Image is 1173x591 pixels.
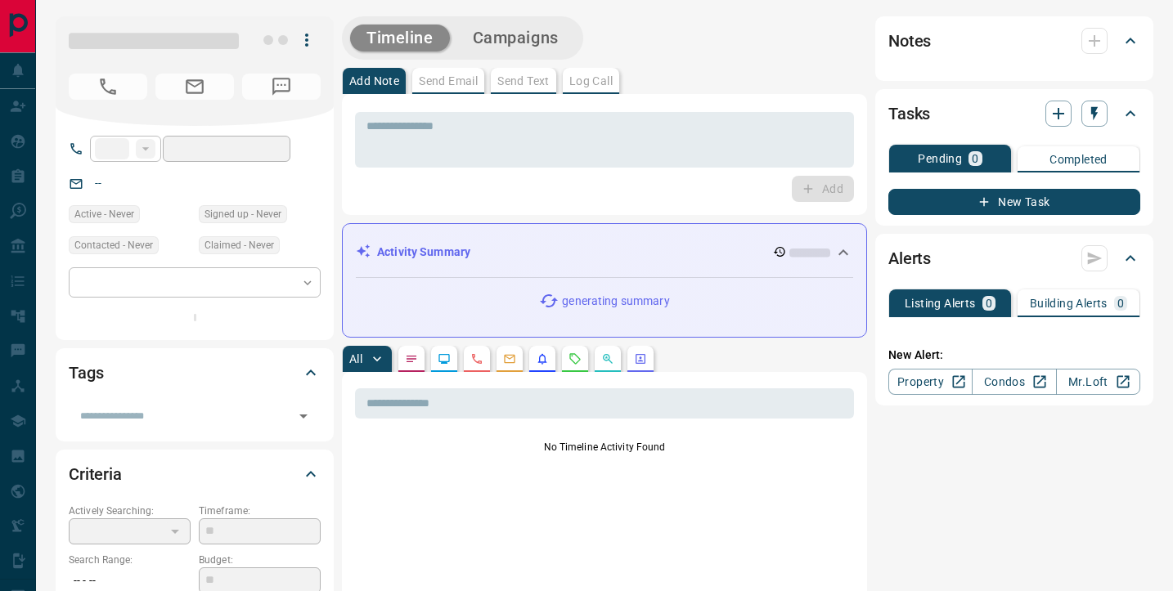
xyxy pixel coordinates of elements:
p: 0 [972,153,978,164]
p: Search Range: [69,553,191,567]
div: Criteria [69,454,321,494]
svg: Opportunities [601,352,614,365]
p: Timeframe: [199,504,321,518]
p: Completed [1049,154,1108,165]
button: New Task [888,189,1140,215]
div: Tags [69,353,321,392]
span: Signed up - Never [204,206,281,222]
p: Pending [918,153,962,164]
button: Open [292,405,315,428]
button: Campaigns [456,25,575,51]
p: Activity Summary [377,244,470,261]
svg: Emails [503,352,516,365]
p: Add Note [349,75,399,87]
span: Active - Never [74,206,134,222]
svg: Agent Actions [634,352,647,365]
p: generating summary [562,293,669,310]
div: Activity Summary [356,237,853,267]
span: Claimed - Never [204,237,274,253]
p: Listing Alerts [905,298,976,309]
span: No Number [69,74,147,100]
p: 0 [986,298,992,309]
span: Contacted - Never [74,237,153,253]
p: No Timeline Activity Found [355,440,854,454]
h2: Alerts [888,245,931,271]
svg: Listing Alerts [536,352,549,365]
a: Mr.Loft [1056,369,1140,395]
span: No Email [155,74,234,100]
h2: Tags [69,360,103,386]
div: Alerts [888,239,1140,278]
div: Notes [888,21,1140,60]
p: Budget: [199,553,321,567]
p: Building Alerts [1030,298,1108,309]
button: Timeline [350,25,450,51]
p: Actively Searching: [69,504,191,518]
p: 0 [1117,298,1124,309]
svg: Notes [405,352,418,365]
a: Property [888,369,973,395]
p: New Alert: [888,347,1140,364]
h2: Criteria [69,461,122,487]
span: No Number [242,74,321,100]
h2: Notes [888,28,931,54]
svg: Requests [569,352,582,365]
a: -- [95,177,101,190]
p: All [349,353,362,365]
h2: Tasks [888,101,930,127]
div: Tasks [888,94,1140,133]
svg: Calls [470,352,483,365]
a: Condos [972,369,1056,395]
svg: Lead Browsing Activity [438,352,451,365]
